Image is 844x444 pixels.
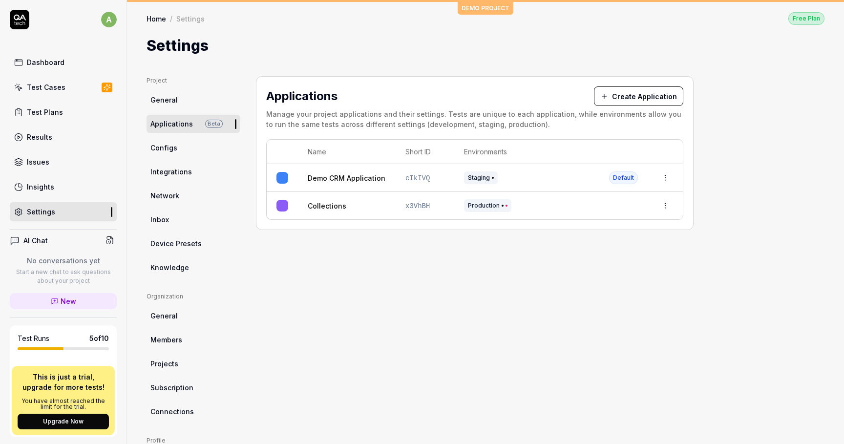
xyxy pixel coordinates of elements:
[298,140,396,164] th: Name
[464,171,498,184] span: Staging
[150,167,192,177] span: Integrations
[10,268,117,285] p: Start a new chat to ask questions about your project
[18,372,109,392] p: This is just a trial, upgrade for more tests!
[147,234,240,253] a: Device Presets
[147,355,240,373] a: Projects
[10,293,117,309] a: New
[609,171,638,184] span: Default
[147,379,240,397] a: Subscription
[170,14,172,23] div: /
[23,235,48,246] h4: AI Chat
[27,57,64,67] div: Dashboard
[594,86,683,106] button: Create Application
[10,53,117,72] a: Dashboard
[150,214,169,225] span: Inbox
[150,143,177,153] span: Configs
[147,292,240,301] div: Organization
[10,202,117,221] a: Settings
[396,140,454,164] th: Short ID
[150,311,178,321] span: General
[176,14,205,23] div: Settings
[464,199,511,212] span: Production
[150,119,193,129] span: Applications
[405,202,430,210] span: x3VhBH
[147,76,240,85] div: Project
[147,139,240,157] a: Configs
[27,107,63,117] div: Test Plans
[147,258,240,276] a: Knowledge
[89,333,109,343] span: 5 of 10
[266,109,683,129] div: Manage your project applications and their settings. Tests are unique to each application, while ...
[27,182,54,192] div: Insights
[147,91,240,109] a: General
[150,335,182,345] span: Members
[454,140,599,164] th: Environments
[147,14,166,23] a: Home
[10,127,117,147] a: Results
[150,262,189,273] span: Knowledge
[10,177,117,196] a: Insights
[788,12,824,25] button: Free Plan
[147,331,240,349] a: Members
[308,201,346,211] a: Collections
[405,174,430,182] span: cIkIVQ
[147,307,240,325] a: General
[147,35,209,57] h1: Settings
[10,255,117,266] p: No conversations yet
[27,132,52,142] div: Results
[10,152,117,171] a: Issues
[10,103,117,122] a: Test Plans
[10,78,117,97] a: Test Cases
[150,382,193,393] span: Subscription
[150,238,202,249] span: Device Presets
[150,406,194,417] span: Connections
[101,10,117,29] button: a
[61,296,76,306] span: New
[150,190,179,201] span: Network
[27,207,55,217] div: Settings
[147,211,240,229] a: Inbox
[18,414,109,429] button: Upgrade Now
[147,163,240,181] a: Integrations
[147,115,240,133] a: ApplicationsBeta
[27,82,65,92] div: Test Cases
[101,12,117,27] span: a
[18,398,109,410] p: You have almost reached the limit for the trial.
[18,334,49,343] h5: Test Runs
[150,359,178,369] span: Projects
[147,187,240,205] a: Network
[27,157,49,167] div: Issues
[308,173,385,183] a: Demo CRM Application
[147,402,240,421] a: Connections
[205,120,223,128] span: Beta
[150,95,178,105] span: General
[266,87,582,105] h2: Applications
